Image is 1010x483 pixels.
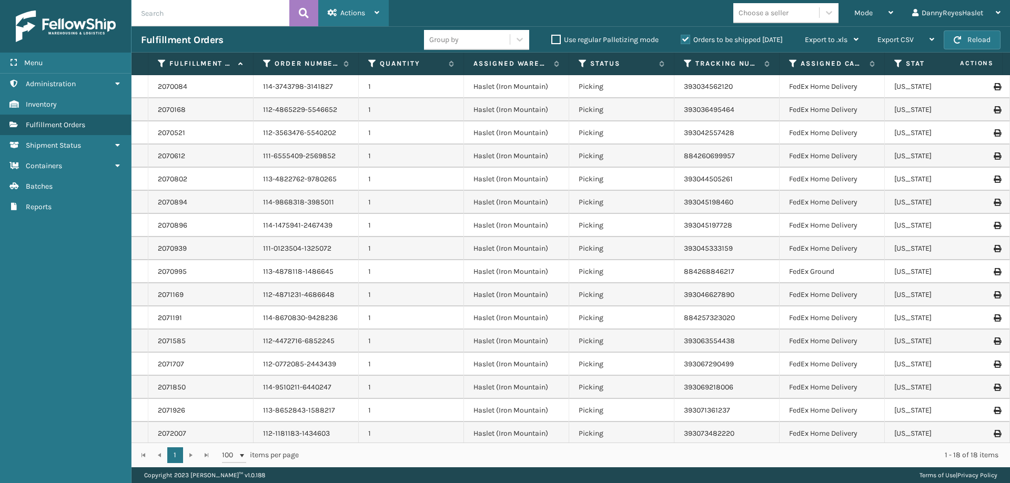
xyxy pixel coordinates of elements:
[885,422,990,445] td: [US_STATE]
[359,399,464,422] td: 1
[877,35,914,44] span: Export CSV
[254,145,359,168] td: 111-6555409-2569852
[854,8,873,17] span: Mode
[684,151,735,160] a: 884260699957
[684,221,732,230] a: 393045197728
[684,198,733,207] a: 393045198460
[684,290,734,299] a: 393046627890
[16,11,116,42] img: logo
[464,214,569,237] td: Haslet (Iron Mountain)
[359,214,464,237] td: 1
[254,283,359,306] td: 112-4871231-4686648
[429,34,459,45] div: Group by
[254,75,359,98] td: 114-3743798-3141827
[684,406,730,415] a: 393071361237
[473,59,549,68] label: Assigned Warehouse
[464,75,569,98] td: Haslet (Iron Mountain)
[684,359,734,368] a: 393067290499
[359,260,464,283] td: 1
[994,361,1000,368] i: Print Label
[359,353,464,376] td: 1
[569,422,674,445] td: Picking
[254,237,359,260] td: 111-0123504-1325072
[684,128,734,137] a: 393042557428
[254,376,359,399] td: 114-9510211-6440247
[254,353,359,376] td: 112-0772085-2443439
[464,98,569,121] td: Haslet (Iron Mountain)
[885,168,990,191] td: [US_STATE]
[780,283,885,306] td: FedEx Home Delivery
[222,447,299,463] span: items per page
[684,174,733,183] a: 393044505261
[158,128,185,138] a: 2070521
[464,353,569,376] td: Haslet (Iron Mountain)
[254,330,359,353] td: 112-4472716-6852245
[359,283,464,306] td: 1
[158,313,182,323] a: 2071191
[885,237,990,260] td: [US_STATE]
[885,75,990,98] td: [US_STATE]
[885,399,990,422] td: [US_STATE]
[254,214,359,237] td: 114-1475941-2467439
[780,376,885,399] td: FedEx Home Delivery
[569,145,674,168] td: Picking
[994,245,1000,252] i: Print Label
[551,35,659,44] label: Use regular Palletizing mode
[380,59,443,68] label: Quantity
[920,467,997,483] div: |
[464,376,569,399] td: Haslet (Iron Mountain)
[780,145,885,168] td: FedEx Home Delivery
[994,337,1000,345] i: Print Label
[569,98,674,121] td: Picking
[801,59,864,68] label: Assigned Carrier Service
[885,330,990,353] td: [US_STATE]
[169,59,233,68] label: Fulfillment Order Id
[994,129,1000,137] i: Print Label
[885,121,990,145] td: [US_STATE]
[158,336,186,346] a: 2071585
[359,168,464,191] td: 1
[780,98,885,121] td: FedEx Home Delivery
[780,330,885,353] td: FedEx Home Delivery
[994,152,1000,160] i: Print Label
[885,260,990,283] td: [US_STATE]
[359,75,464,98] td: 1
[254,422,359,445] td: 112-1181183-1434603
[464,260,569,283] td: Haslet (Iron Mountain)
[359,145,464,168] td: 1
[780,121,885,145] td: FedEx Home Delivery
[359,98,464,121] td: 1
[780,75,885,98] td: FedEx Home Delivery
[254,98,359,121] td: 112-4865229-5546652
[569,191,674,214] td: Picking
[158,290,184,300] a: 2071169
[994,268,1000,275] i: Print Label
[167,447,183,463] a: 1
[780,353,885,376] td: FedEx Home Delivery
[254,260,359,283] td: 113-4878118-1486645
[158,81,187,92] a: 2070084
[158,428,186,439] a: 2072007
[994,199,1000,206] i: Print Label
[780,399,885,422] td: FedEx Home Delivery
[26,182,53,191] span: Batches
[994,384,1000,391] i: Print Label
[569,353,674,376] td: Picking
[569,399,674,422] td: Picking
[222,450,238,460] span: 100
[994,291,1000,299] i: Print Label
[569,75,674,98] td: Picking
[780,306,885,330] td: FedEx Home Delivery
[359,422,464,445] td: 1
[464,168,569,191] td: Haslet (Iron Mountain)
[359,191,464,214] td: 1
[158,382,186,393] a: 2071850
[805,35,847,44] span: Export to .xls
[885,191,990,214] td: [US_STATE]
[158,405,185,416] a: 2071926
[885,376,990,399] td: [US_STATE]
[254,399,359,422] td: 113-8652843-1588217
[314,450,998,460] div: 1 - 18 of 18 items
[885,306,990,330] td: [US_STATE]
[569,306,674,330] td: Picking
